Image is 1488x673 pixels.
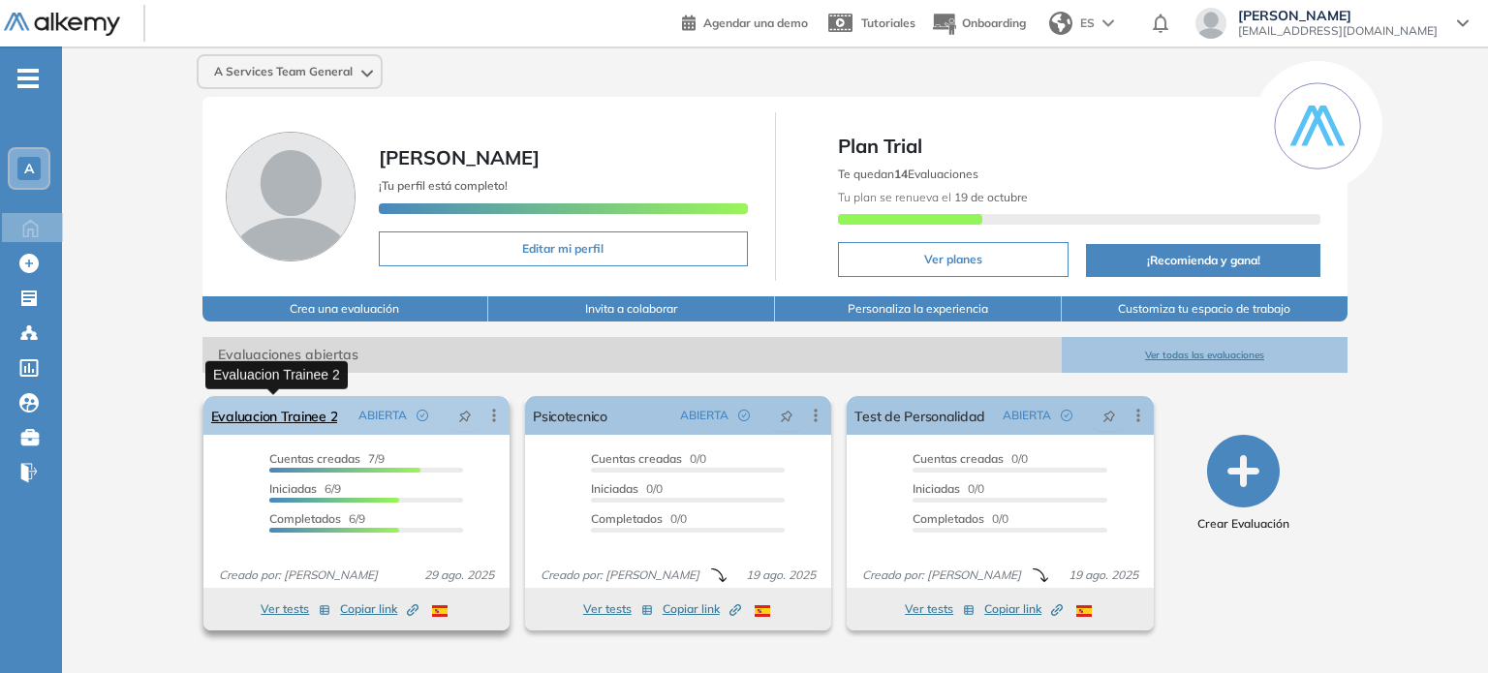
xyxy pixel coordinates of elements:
img: Logo [4,13,120,37]
span: [EMAIL_ADDRESS][DOMAIN_NAME] [1238,23,1438,39]
span: 0/0 [913,451,1028,466]
img: arrow [1102,19,1114,27]
img: world [1049,12,1072,35]
span: [PERSON_NAME] [1238,8,1438,23]
img: Foto de perfil [226,132,356,261]
span: Creado por: [PERSON_NAME] [854,566,1029,584]
span: Cuentas creadas [591,451,682,466]
button: Crea una evaluación [202,296,489,321]
span: Tu plan se renueva el [838,190,1028,204]
button: Ver tests [583,597,653,621]
span: 0/0 [591,451,706,466]
span: Cuentas creadas [269,451,360,466]
div: Widget de chat [1140,449,1488,673]
span: A [24,161,34,176]
span: Creado por: [PERSON_NAME] [211,566,386,584]
a: Agendar una demo [682,10,808,33]
span: Plan Trial [838,132,1321,161]
span: Tutoriales [861,15,915,30]
button: Ver tests [905,597,975,621]
span: pushpin [780,408,793,423]
button: Customiza tu espacio de trabajo [1062,296,1348,321]
span: ES [1080,15,1095,32]
i: - [17,76,39,80]
span: 0/0 [591,481,663,496]
span: Iniciadas [591,481,638,496]
span: 6/9 [269,481,341,496]
span: Copiar link [340,600,418,618]
button: Crear Evaluación [1197,435,1289,533]
span: 6/9 [269,511,365,526]
b: 14 [894,167,908,181]
span: Onboarding [962,15,1026,30]
div: Evaluacion Trainee 2 [205,360,348,388]
span: Copiar link [984,600,1063,618]
span: Iniciadas [269,481,317,496]
span: pushpin [458,408,472,423]
span: A Services Team General [214,64,353,79]
button: pushpin [444,400,486,431]
b: 19 de octubre [951,190,1028,204]
span: [PERSON_NAME] [379,145,540,169]
span: Te quedan Evaluaciones [838,167,978,181]
button: Editar mi perfil [379,231,748,266]
span: 29 ago. 2025 [417,566,502,584]
button: Copiar link [984,597,1063,621]
button: Onboarding [931,3,1026,45]
img: ESP [1076,605,1092,617]
a: Test de Personalidad [854,396,985,435]
button: Ver todas las evaluaciones [1062,337,1348,373]
button: Ver planes [838,242,1069,277]
a: Psicotecnico [533,396,607,435]
span: Agendar una demo [703,15,808,30]
span: check-circle [738,410,750,421]
span: 0/0 [591,511,687,526]
button: Copiar link [663,597,741,621]
button: ¡Recomienda y gana! [1086,244,1320,277]
span: 19 ago. 2025 [738,566,823,584]
span: Completados [913,511,984,526]
span: ABIERTA [358,407,407,424]
button: pushpin [765,400,808,431]
span: 0/0 [913,511,1008,526]
span: pushpin [1102,408,1116,423]
span: ¡Tu perfil está completo! [379,178,508,193]
span: Completados [269,511,341,526]
button: Ver tests [261,597,330,621]
a: Evaluacion Trainee 2 [211,396,338,435]
span: Creado por: [PERSON_NAME] [533,566,707,584]
button: Copiar link [340,597,418,621]
button: Invita a colaborar [488,296,775,321]
img: ESP [432,605,448,617]
span: 7/9 [269,451,385,466]
span: check-circle [417,410,428,421]
span: ABIERTA [680,407,728,424]
img: ESP [755,605,770,617]
span: Copiar link [663,600,741,618]
button: pushpin [1088,400,1131,431]
iframe: Chat Widget [1140,449,1488,673]
span: Iniciadas [913,481,960,496]
span: ABIERTA [1003,407,1051,424]
span: 0/0 [913,481,984,496]
button: Personaliza la experiencia [775,296,1062,321]
span: Completados [591,511,663,526]
span: Cuentas creadas [913,451,1004,466]
span: check-circle [1061,410,1072,421]
span: Evaluaciones abiertas [202,337,1062,373]
span: 19 ago. 2025 [1061,566,1146,584]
